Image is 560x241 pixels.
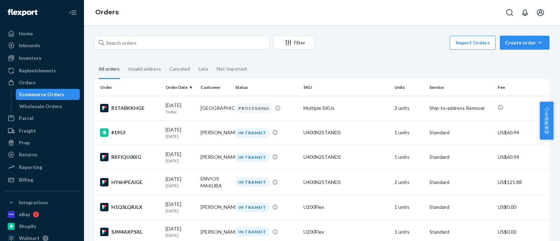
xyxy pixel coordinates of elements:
a: Orders [95,8,119,16]
td: US$60.94 [495,145,549,169]
button: 卖家帮助中心 [540,102,553,140]
a: Inbounds [4,40,80,51]
td: ENVIOS MAKUBA [198,169,233,195]
td: 2 units [392,96,427,120]
a: Prep [4,137,80,148]
div: Integrations [19,199,48,206]
a: Inventory [4,52,80,64]
div: eBay [19,211,30,218]
th: SKU [301,79,392,96]
div: #1953 [100,128,160,137]
div: H1QSLQRJLX [100,203,160,211]
button: Integrations [4,197,80,208]
td: [PERSON_NAME] [198,120,233,145]
p: Standard [429,204,492,211]
div: [DATE] [166,126,195,139]
a: Replenishments [4,65,80,76]
div: Orders [19,79,36,86]
p: Today [166,109,195,115]
button: Close Navigation [66,6,80,20]
div: Inbounds [19,42,40,49]
div: [DATE] [166,225,195,238]
td: 1 units [392,195,427,219]
p: [DATE] [166,183,195,189]
td: 1 units [392,145,427,169]
p: [DATE] [166,133,195,139]
img: Flexport logo [8,9,37,16]
div: Wholesale Orders [19,103,62,110]
div: IN TRANSIT [235,203,269,212]
td: Multiple SKUs [301,96,392,120]
a: Home [4,28,80,39]
div: Shopify [19,223,36,230]
div: Create order [505,39,544,46]
td: [PERSON_NAME] [198,195,233,219]
div: Billing [19,176,33,183]
div: R1TABKKHGE [100,104,160,112]
td: 1 units [392,120,427,145]
div: Late [198,60,208,78]
td: US$121.88 [495,169,549,195]
p: [DATE] [166,208,195,214]
th: Order [94,79,163,96]
div: Ecommerce Orders [19,91,64,98]
div: [DATE] [166,176,195,189]
div: IN TRANSIT [235,227,269,236]
td: 2 units [392,169,427,195]
div: [DATE] [166,151,195,164]
a: Wholesale Orders [16,101,80,112]
button: Import Orders [450,36,496,50]
a: Parcel [4,113,80,124]
p: Standard [429,154,492,161]
td: US$0.00 [495,195,549,219]
a: Returns [4,149,80,160]
div: Inventory [19,55,41,62]
div: Home [19,30,33,37]
div: IN TRANSIT [235,177,269,187]
div: U400N2STANDS [303,154,389,161]
td: Ship-to-address Removal [427,96,495,120]
div: Not Imported [217,60,247,78]
button: Open notifications [518,6,532,20]
p: Standard [429,228,492,235]
div: Reporting [19,164,42,171]
a: Billing [4,174,80,185]
div: U400N2STANDS [303,179,389,186]
div: IN TRANSIT [235,153,269,162]
th: Order Date [163,79,198,96]
div: Filter [274,39,314,46]
p: Standard [429,179,492,186]
div: SJM4AXPSXL [100,228,160,236]
a: Reporting [4,162,80,173]
a: Freight [4,125,80,136]
div: Canceled [169,60,190,78]
div: U200Flex [303,204,389,211]
div: All orders [99,60,120,79]
div: IN TRANSIT [235,128,269,137]
ol: breadcrumbs [90,2,124,23]
a: Orders [4,77,80,88]
div: Freight [19,127,36,134]
div: Returns [19,151,37,158]
td: [PERSON_NAME] [198,145,233,169]
button: Open account menu [533,6,547,20]
p: [DATE] [166,158,195,164]
a: Ecommerce Orders [16,89,80,100]
div: Prep [19,139,30,146]
input: Search orders [94,36,269,50]
td: US$60.94 [495,120,549,145]
div: HY6HPEAIGE [100,178,160,186]
button: Filter [274,36,314,50]
div: Customer [201,84,230,90]
p: Standard [429,129,492,136]
th: Fee [495,79,549,96]
div: PROCESSING [235,104,272,113]
div: [DATE] [166,201,195,214]
td: [GEOGRAPHIC_DATA] [198,96,233,120]
div: Invalid address [128,60,161,78]
button: Create order [500,36,549,50]
div: Replenishments [19,67,56,74]
div: U400N2STANDS [303,129,389,136]
button: Open Search Box [503,6,517,20]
